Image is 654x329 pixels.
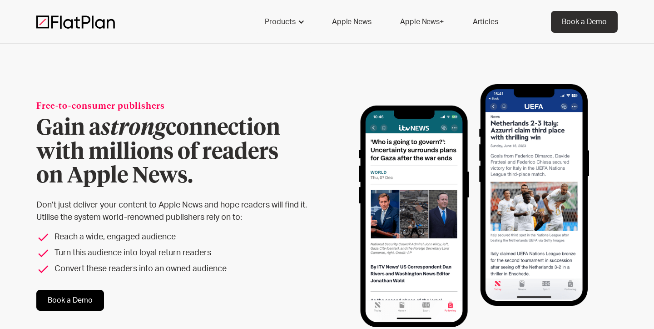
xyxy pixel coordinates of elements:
[101,117,166,139] em: strong
[36,199,323,224] p: Don’t just deliver your content to Apple News and hope readers will find it. Utilise the system w...
[254,11,314,33] div: Products
[462,11,509,33] a: Articles
[265,16,296,27] div: Products
[36,290,104,311] a: Book a Demo
[36,263,323,275] li: Convert these readers into an owned audience
[389,11,454,33] a: Apple News+
[36,231,323,243] li: Reach a wide, engaged audience
[551,11,618,33] a: Book a Demo
[321,11,382,33] a: Apple News
[562,16,607,27] div: Book a Demo
[36,101,323,113] div: Free-to-consumer publishers
[36,247,323,259] li: Turn this audience into loyal return readers
[36,116,323,188] h1: Gain a connection with millions of readers on Apple News.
